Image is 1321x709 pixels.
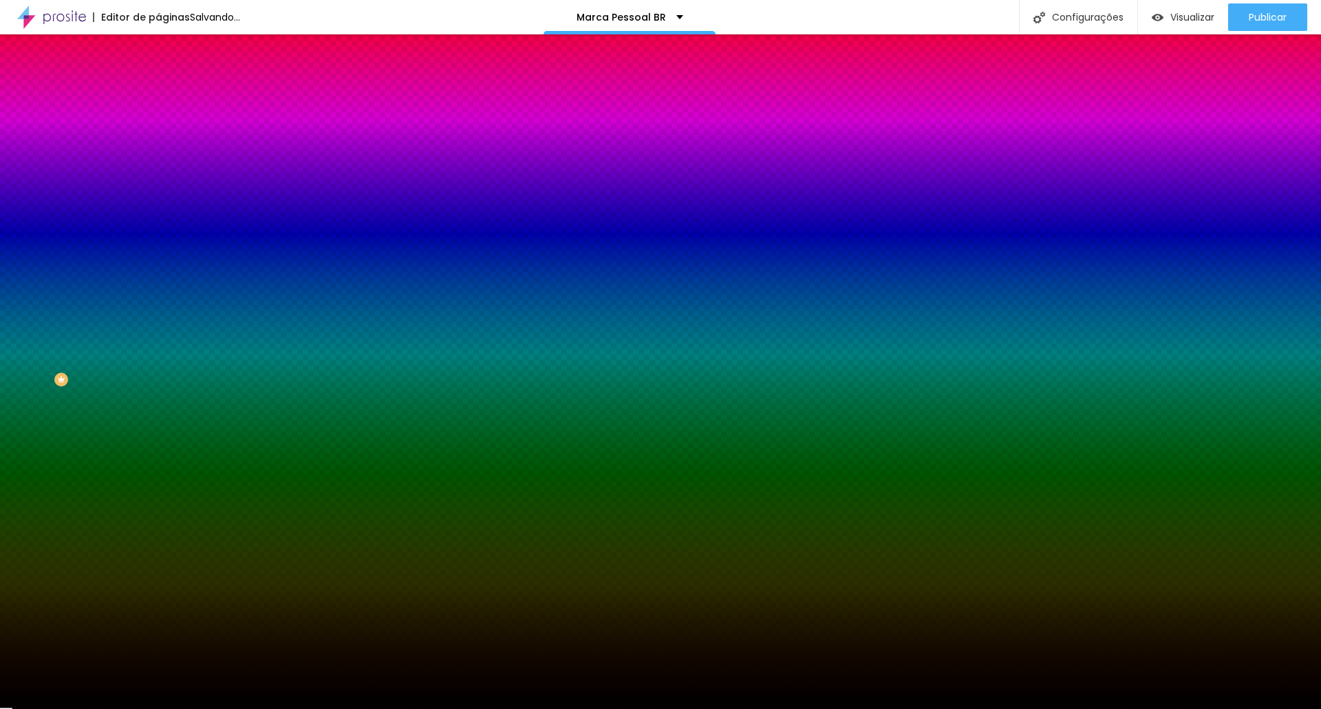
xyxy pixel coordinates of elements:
[93,12,190,22] div: Editor de páginas
[1152,12,1163,23] img: view-1.svg
[1033,12,1045,23] img: Icone
[1228,3,1307,31] button: Publicar
[1138,3,1228,31] button: Visualizar
[190,12,240,22] div: Salvando...
[1249,12,1287,23] span: Publicar
[1170,12,1214,23] span: Visualizar
[577,12,666,22] p: Marca Pessoal BR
